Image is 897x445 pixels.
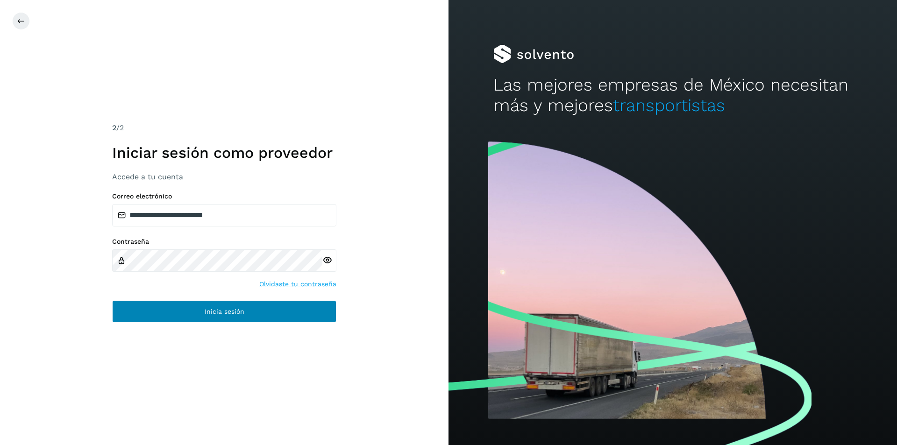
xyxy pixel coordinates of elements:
[112,172,336,181] h3: Accede a tu cuenta
[112,192,336,200] label: Correo electrónico
[112,144,336,162] h1: Iniciar sesión como proveedor
[493,75,852,116] h2: Las mejores empresas de México necesitan más y mejores
[259,279,336,289] a: Olvidaste tu contraseña
[112,123,116,132] span: 2
[112,122,336,134] div: /2
[613,95,725,115] span: transportistas
[205,308,244,315] span: Inicia sesión
[112,300,336,323] button: Inicia sesión
[112,238,336,246] label: Contraseña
